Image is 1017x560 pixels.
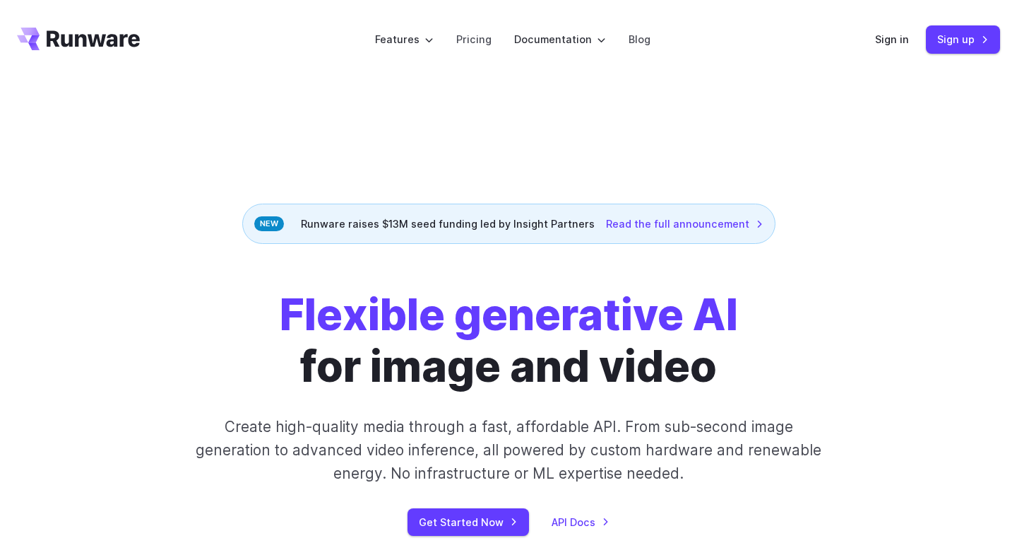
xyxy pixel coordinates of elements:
a: API Docs [552,514,609,530]
a: Get Started Now [408,508,529,536]
a: Sign in [875,31,909,47]
h1: for image and video [280,289,738,392]
label: Documentation [514,31,606,47]
div: Runware raises $13M seed funding led by Insight Partners [242,204,775,244]
label: Features [375,31,434,47]
a: Pricing [456,31,492,47]
a: Sign up [926,25,1000,53]
p: Create high-quality media through a fast, affordable API. From sub-second image generation to adv... [194,415,823,486]
a: Blog [629,31,650,47]
a: Go to / [17,28,140,50]
strong: Flexible generative AI [280,288,738,341]
a: Read the full announcement [606,216,763,232]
